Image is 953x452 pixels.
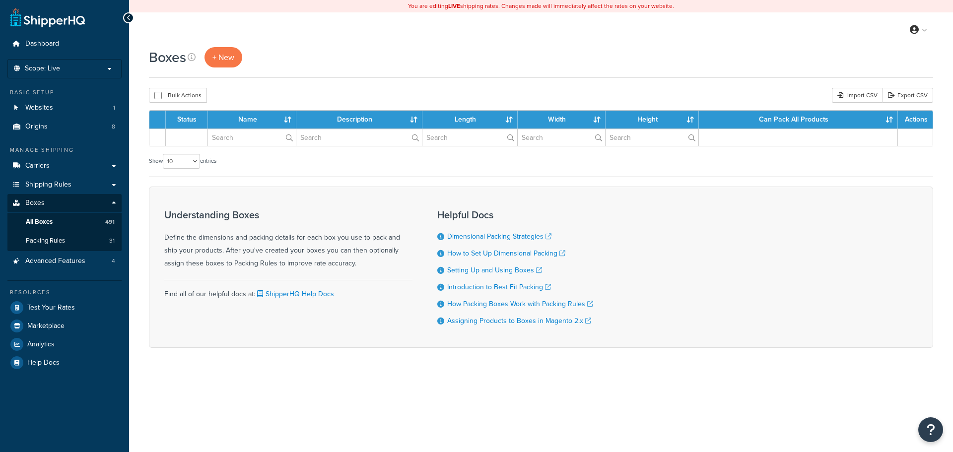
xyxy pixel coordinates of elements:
a: Origins 8 [7,118,122,136]
a: ShipperHQ Home [10,7,85,27]
span: 4 [112,257,115,265]
span: Test Your Rates [27,304,75,312]
a: How Packing Boxes Work with Packing Rules [447,299,593,309]
a: Carriers [7,157,122,175]
span: Dashboard [25,40,59,48]
a: Marketplace [7,317,122,335]
a: Dimensional Packing Strategies [447,231,551,242]
span: Websites [25,104,53,112]
span: Boxes [25,199,45,207]
a: Test Your Rates [7,299,122,317]
input: Search [296,129,422,146]
span: Origins [25,123,48,131]
th: Description [296,111,422,129]
input: Search [422,129,517,146]
li: Advanced Features [7,252,122,270]
span: Packing Rules [26,237,65,245]
div: Basic Setup [7,88,122,97]
a: + New [204,47,242,67]
li: Origins [7,118,122,136]
button: Bulk Actions [149,88,207,103]
th: Can Pack All Products [699,111,898,129]
label: Show entries [149,154,216,169]
span: 1 [113,104,115,112]
th: Status [166,111,208,129]
th: Actions [898,111,933,129]
span: Advanced Features [25,257,85,265]
div: Import CSV [832,88,883,103]
a: All Boxes 491 [7,213,122,231]
a: Setting Up and Using Boxes [447,265,542,275]
a: ShipperHQ Help Docs [255,289,334,299]
span: 31 [109,237,115,245]
h1: Boxes [149,48,186,67]
span: 491 [105,218,115,226]
li: Boxes [7,194,122,251]
span: Scope: Live [25,65,60,73]
span: Help Docs [27,359,60,367]
a: Shipping Rules [7,176,122,194]
span: All Boxes [26,218,53,226]
a: Dashboard [7,35,122,53]
a: Assigning Products to Boxes in Magento 2.x [447,316,591,326]
div: Manage Shipping [7,146,122,154]
span: Carriers [25,162,50,170]
a: How to Set Up Dimensional Packing [447,248,565,258]
a: Analytics [7,335,122,353]
h3: Helpful Docs [437,209,593,220]
div: Define the dimensions and packing details for each box you use to pack and ship your products. Af... [164,209,412,270]
a: Websites 1 [7,99,122,117]
input: Search [208,129,296,146]
select: Showentries [163,154,200,169]
li: All Boxes [7,213,122,231]
th: Width [518,111,606,129]
h3: Understanding Boxes [164,209,412,220]
span: Shipping Rules [25,181,71,189]
input: Search [518,129,605,146]
a: Advanced Features 4 [7,252,122,270]
div: Find all of our helpful docs at: [164,280,412,301]
b: LIVE [448,1,460,10]
a: Introduction to Best Fit Packing [447,282,551,292]
a: Boxes [7,194,122,212]
a: Help Docs [7,354,122,372]
span: 8 [112,123,115,131]
span: + New [212,52,234,63]
input: Search [606,129,698,146]
th: Length [422,111,518,129]
li: Packing Rules [7,232,122,250]
a: Export CSV [883,88,933,103]
th: Height [606,111,699,129]
li: Websites [7,99,122,117]
span: Marketplace [27,322,65,330]
span: Analytics [27,340,55,349]
a: Packing Rules 31 [7,232,122,250]
th: Name [208,111,296,129]
button: Open Resource Center [918,417,943,442]
div: Resources [7,288,122,297]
